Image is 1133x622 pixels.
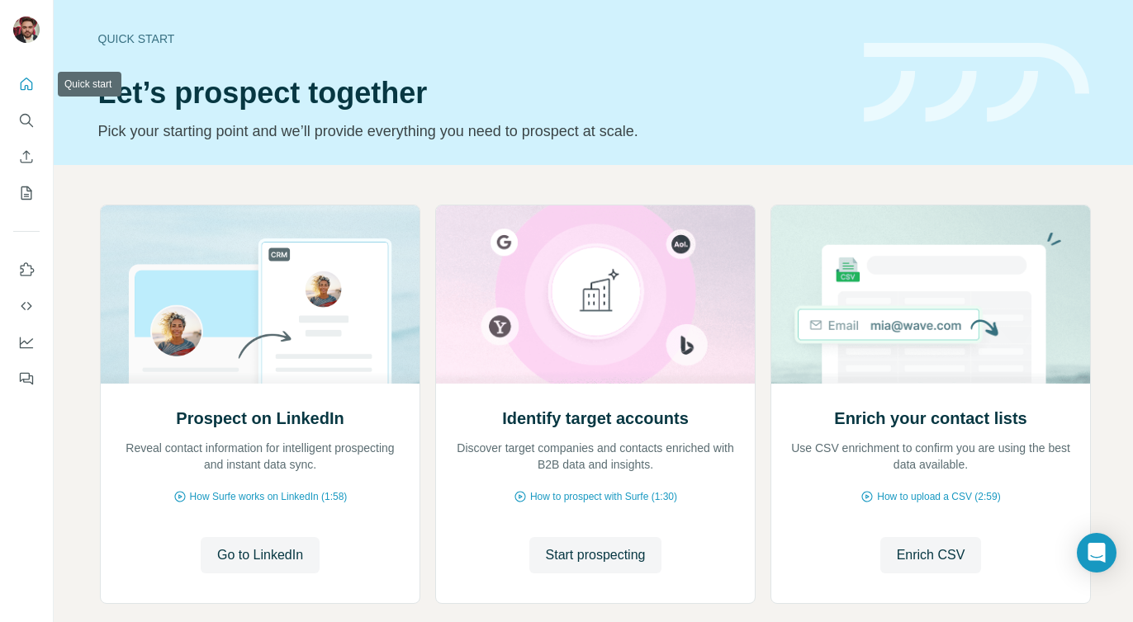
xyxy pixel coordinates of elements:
[834,407,1026,430] h2: Enrich your contact lists
[770,205,1091,384] img: Enrich your contact lists
[13,106,40,135] button: Search
[98,120,844,143] p: Pick your starting point and we’ll provide everything you need to prospect at scale.
[788,440,1074,473] p: Use CSV enrichment to confirm you are using the best data available.
[435,205,756,384] img: Identify target accounts
[190,489,348,504] span: How Surfe works on LinkedIn (1:58)
[530,489,677,504] span: How to prospect with Surfe (1:30)
[117,440,403,473] p: Reveal contact information for intelligent prospecting and instant data sync.
[217,545,303,565] span: Go to LinkedIn
[13,142,40,172] button: Enrich CSV
[13,291,40,321] button: Use Surfe API
[176,407,344,430] h2: Prospect on LinkedIn
[546,545,646,565] span: Start prospecting
[529,537,662,573] button: Start prospecting
[877,489,1000,504] span: How to upload a CSV (2:59)
[98,31,844,47] div: Quick start
[880,537,982,573] button: Enrich CSV
[13,364,40,393] button: Feedback
[502,407,689,430] h2: Identify target accounts
[13,69,40,99] button: Quick start
[13,178,40,208] button: My lists
[13,255,40,285] button: Use Surfe on LinkedIn
[201,537,320,573] button: Go to LinkedIn
[1077,533,1116,573] div: Open Intercom Messenger
[864,43,1089,123] img: banner
[98,77,844,110] h1: Let’s prospect together
[453,440,738,473] p: Discover target companies and contacts enriched with B2B data and insights.
[13,16,40,43] img: Avatar
[897,545,965,565] span: Enrich CSV
[100,205,420,384] img: Prospect on LinkedIn
[13,327,40,357] button: Dashboard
